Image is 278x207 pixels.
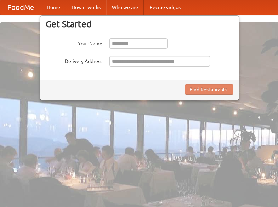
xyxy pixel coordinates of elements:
[66,0,106,15] a: How it works
[41,0,66,15] a: Home
[106,0,144,15] a: Who we are
[46,38,102,47] label: Your Name
[185,84,233,95] button: Find Restaurants!
[46,56,102,65] label: Delivery Address
[0,0,41,15] a: FoodMe
[144,0,186,15] a: Recipe videos
[46,19,233,29] h3: Get Started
